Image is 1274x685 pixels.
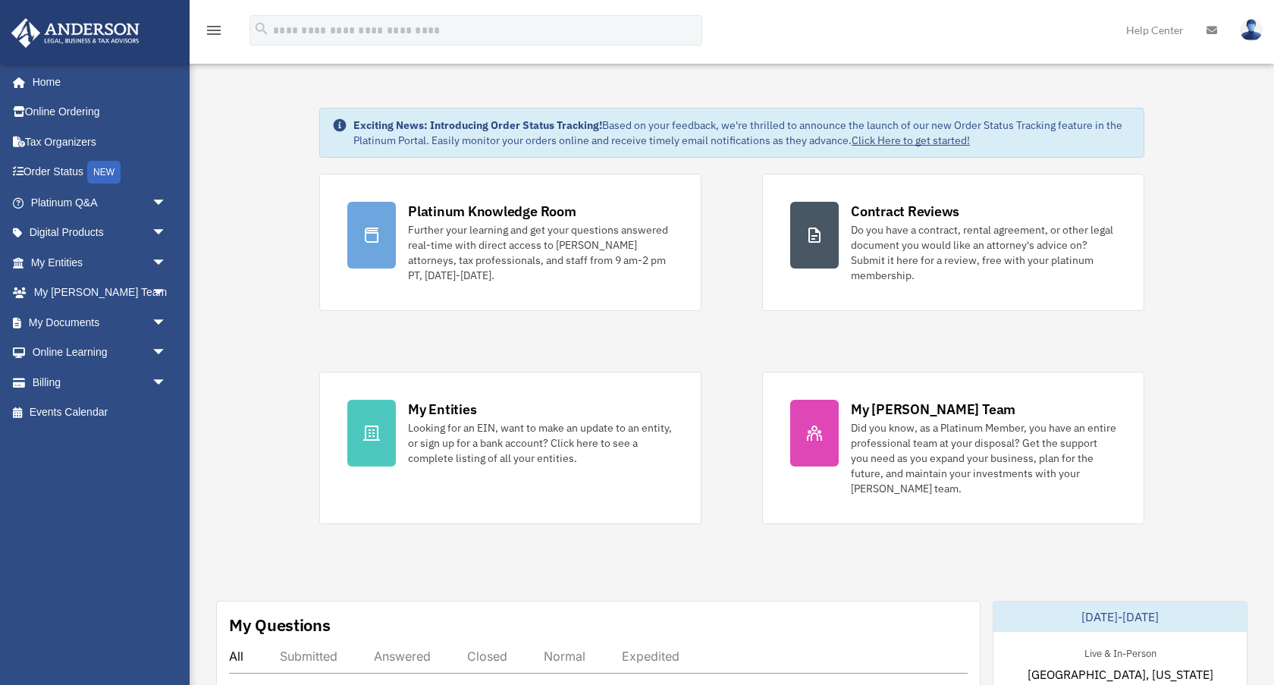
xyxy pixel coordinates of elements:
div: Did you know, as a Platinum Member, you have an entire professional team at your disposal? Get th... [851,420,1116,496]
div: My [PERSON_NAME] Team [851,400,1015,419]
div: Based on your feedback, we're thrilled to announce the launch of our new Order Status Tracking fe... [353,118,1131,148]
a: My Entities Looking for an EIN, want to make an update to an entity, or sign up for a bank accoun... [319,372,701,524]
div: Contract Reviews [851,202,959,221]
a: Click Here to get started! [852,134,970,147]
a: Tax Organizers [11,127,190,157]
a: My [PERSON_NAME] Teamarrow_drop_down [11,278,190,308]
div: Answered [374,649,431,664]
span: arrow_drop_down [152,338,182,369]
a: Online Ordering [11,97,190,127]
a: My Entitiesarrow_drop_down [11,247,190,278]
span: arrow_drop_down [152,307,182,338]
div: Submitted [280,649,337,664]
i: search [253,20,270,37]
a: menu [205,27,223,39]
i: menu [205,21,223,39]
a: Platinum Q&Aarrow_drop_down [11,187,190,218]
div: Normal [544,649,585,664]
div: [DATE]-[DATE] [993,602,1247,632]
div: Platinum Knowledge Room [408,202,576,221]
a: Platinum Knowledge Room Further your learning and get your questions answered real-time with dire... [319,174,701,311]
div: Expedited [622,649,679,664]
a: Order StatusNEW [11,157,190,188]
img: Anderson Advisors Platinum Portal [7,18,144,48]
img: User Pic [1240,19,1263,41]
div: NEW [87,161,121,184]
strong: Exciting News: Introducing Order Status Tracking! [353,118,602,132]
a: Contract Reviews Do you have a contract, rental agreement, or other legal document you would like... [762,174,1144,311]
div: Closed [467,649,507,664]
a: My [PERSON_NAME] Team Did you know, as a Platinum Member, you have an entire professional team at... [762,372,1144,524]
span: arrow_drop_down [152,218,182,249]
span: arrow_drop_down [152,187,182,218]
span: arrow_drop_down [152,247,182,278]
div: Further your learning and get your questions answered real-time with direct access to [PERSON_NAM... [408,222,673,283]
a: My Documentsarrow_drop_down [11,307,190,338]
div: Do you have a contract, rental agreement, or other legal document you would like an attorney's ad... [851,222,1116,283]
a: Digital Productsarrow_drop_down [11,218,190,248]
div: My Entities [408,400,476,419]
span: arrow_drop_down [152,278,182,309]
a: Events Calendar [11,397,190,428]
span: [GEOGRAPHIC_DATA], [US_STATE] [1028,665,1213,683]
div: My Questions [229,614,331,636]
a: Online Learningarrow_drop_down [11,338,190,368]
span: arrow_drop_down [152,367,182,398]
a: Billingarrow_drop_down [11,367,190,397]
div: Live & In-Person [1072,644,1169,660]
a: Home [11,67,182,97]
div: All [229,649,243,664]
div: Looking for an EIN, want to make an update to an entity, or sign up for a bank account? Click her... [408,420,673,466]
